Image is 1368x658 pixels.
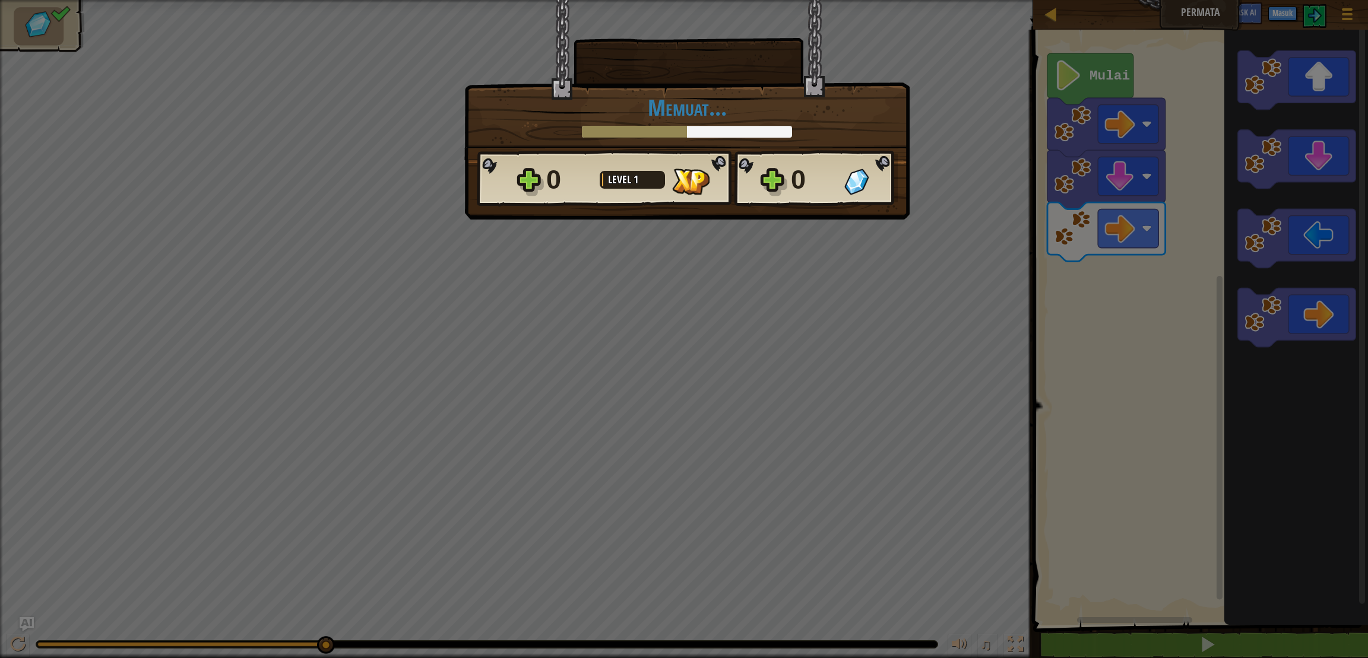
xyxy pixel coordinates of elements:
div: 0 [546,161,593,199]
img: XP Didapat [672,169,710,195]
div: 0 [791,161,837,199]
h1: Memuat... [477,95,897,120]
span: Level [608,172,634,187]
img: Permata Didapat [844,169,869,195]
span: 1 [634,172,638,187]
